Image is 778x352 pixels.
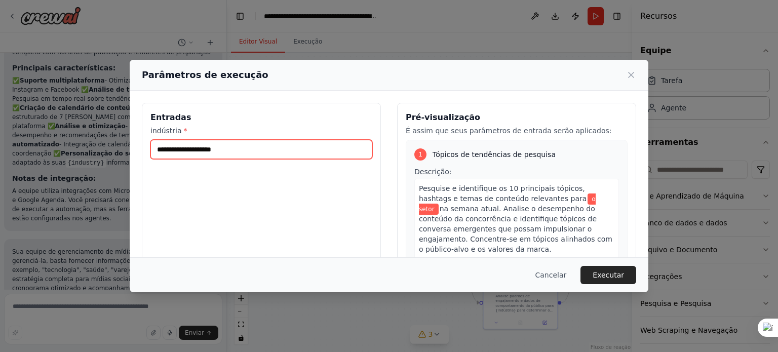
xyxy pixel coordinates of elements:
font: Descrição: [414,168,452,176]
font: É assim que seus parâmetros de entrada serão aplicados: [406,127,612,135]
button: Cancelar [527,266,575,284]
button: Executar [580,266,636,284]
span: Variável: indústria [419,193,596,215]
font: Parâmetros de execução [142,69,268,80]
font: Tópicos de tendências de pesquisa [433,150,556,159]
font: na semana atual. Analise o desempenho do conteúdo da concorrência e identifique tópicos de conver... [419,205,612,253]
font: indústria [150,127,182,135]
font: Pré-visualização [406,112,480,122]
font: 1 [418,151,422,158]
font: Executar [593,271,624,279]
font: Cancelar [535,271,567,279]
font: Entradas [150,112,191,122]
font: Pesquise e identifique os 10 principais tópicos, hashtags e temas de conteúdo relevantes para [419,184,587,203]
